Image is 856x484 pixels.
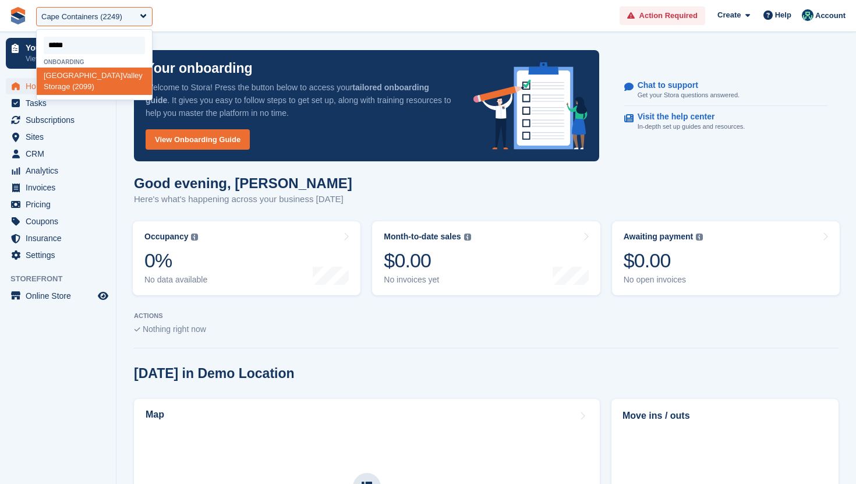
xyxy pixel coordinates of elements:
[146,62,253,75] p: Your onboarding
[464,234,471,241] img: icon-info-grey-7440780725fd019a000dd9b08b2336e03edf1995a4989e88bcd33f0948082b44.svg
[6,230,110,246] a: menu
[134,366,295,381] h2: [DATE] in Demo Location
[146,409,164,420] h2: Map
[6,112,110,128] a: menu
[6,179,110,196] a: menu
[146,81,455,119] p: Welcome to Stora! Press the button below to access your . It gives you easy to follow steps to ge...
[624,232,694,242] div: Awaiting payment
[26,112,95,128] span: Subscriptions
[26,230,95,246] span: Insurance
[717,9,741,21] span: Create
[815,10,846,22] span: Account
[133,221,360,295] a: Occupancy 0% No data available
[26,78,95,94] span: Home
[638,122,745,132] p: In-depth set up guides and resources.
[26,129,95,145] span: Sites
[6,38,110,69] a: Your onboarding View next steps
[146,129,250,150] a: View Onboarding Guide
[26,146,95,162] span: CRM
[26,44,95,52] p: Your onboarding
[26,288,95,304] span: Online Store
[134,193,352,206] p: Here's what's happening across your business [DATE]
[6,213,110,229] a: menu
[144,232,188,242] div: Occupancy
[41,11,122,23] div: Cape Containers (2249)
[134,312,839,320] p: ACTIONS
[624,275,703,285] div: No open invoices
[143,324,206,334] span: Nothing right now
[639,10,698,22] span: Action Required
[6,146,110,162] a: menu
[6,95,110,111] a: menu
[44,71,122,80] span: [GEOGRAPHIC_DATA]
[372,221,600,295] a: Month-to-date sales $0.00 No invoices yet
[802,9,813,21] img: Jennifer Ofodile
[134,175,352,191] h1: Good evening, [PERSON_NAME]
[26,162,95,179] span: Analytics
[144,249,207,273] div: 0%
[638,80,730,90] p: Chat to support
[9,7,27,24] img: stora-icon-8386f47178a22dfd0bd8f6a31ec36ba5ce8667c1dd55bd0f319d3a0aa187defe.svg
[144,275,207,285] div: No data available
[26,247,95,263] span: Settings
[622,409,827,423] h2: Move ins / outs
[37,59,152,65] div: Onboarding
[696,234,703,241] img: icon-info-grey-7440780725fd019a000dd9b08b2336e03edf1995a4989e88bcd33f0948082b44.svg
[6,162,110,179] a: menu
[384,249,471,273] div: $0.00
[37,68,152,95] div: Valley Storage (2099)
[26,179,95,196] span: Invoices
[775,9,791,21] span: Help
[638,90,740,100] p: Get your Stora questions answered.
[624,106,827,137] a: Visit the help center In-depth set up guides and resources.
[6,129,110,145] a: menu
[473,62,588,150] img: onboarding-info-6c161a55d2c0e0a8cae90662b2fe09162a5109e8cc188191df67fb4f79e88e88.svg
[612,221,840,295] a: Awaiting payment $0.00 No open invoices
[384,275,471,285] div: No invoices yet
[624,75,827,107] a: Chat to support Get your Stora questions answered.
[191,234,198,241] img: icon-info-grey-7440780725fd019a000dd9b08b2336e03edf1995a4989e88bcd33f0948082b44.svg
[10,273,116,285] span: Storefront
[26,213,95,229] span: Coupons
[134,327,140,332] img: blank_slate_check_icon-ba018cac091ee9be17c0a81a6c232d5eb81de652e7a59be601be346b1b6ddf79.svg
[624,249,703,273] div: $0.00
[638,112,736,122] p: Visit the help center
[6,196,110,213] a: menu
[26,95,95,111] span: Tasks
[620,6,705,26] a: Action Required
[6,247,110,263] a: menu
[384,232,461,242] div: Month-to-date sales
[96,289,110,303] a: Preview store
[6,288,110,304] a: menu
[26,54,95,64] p: View next steps
[6,78,110,94] a: menu
[26,196,95,213] span: Pricing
